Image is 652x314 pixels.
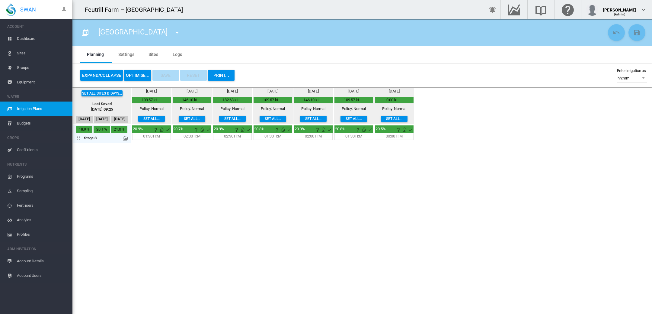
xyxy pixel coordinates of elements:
[205,126,212,133] md-icon: This is normally a water-on day for this site
[164,126,171,133] md-icon: This is normally a water-on day for this site
[489,6,496,13] md-icon: icon-bell-ring
[81,29,89,36] md-icon: icon-calendar-multiple
[184,134,200,139] div: 02:00 H:M
[254,126,267,132] div: Initial planned application 2.3 mm
[111,116,128,123] div: [DATE]
[628,24,645,41] button: Save Changes
[193,126,199,132] button: Date: 13 Oct SMB Target: 15 ~ 21 % Volume: 146.10 kL 100% = 4.5 mm Irrigation Area: 4.870 Ha
[614,13,626,16] span: (Admin)
[81,90,123,96] button: Set all sites & days...
[80,70,123,81] button: Expand/Collapse
[17,268,68,283] span: Account Users
[139,106,164,112] div: Policy: Normal
[17,143,68,157] span: Coefficients
[401,126,408,133] md-icon: This irrigation is unlocked and so can be amended by the optimiser. Click here to lock it
[295,126,308,132] div: Initial planned application 3.0 mm
[613,29,620,36] md-icon: icon-undo
[261,106,285,112] div: Policy: Normal
[264,134,281,139] div: 01:30 H:M
[79,27,91,39] button: Click to go to full list of plans
[174,29,181,36] md-icon: icon-menu-down
[6,3,16,16] img: SWAN-Landscape-Logo-Colour-drop.png
[227,89,238,94] div: [DATE]
[561,6,575,13] md-icon: Click here for help
[7,244,68,254] span: ADMINISTRATION
[300,116,327,122] button: Set all...
[220,106,245,112] div: Policy: Normal
[94,126,110,133] div: Fri, 10 Oct 2025
[17,31,68,46] span: Dashboard
[395,126,401,132] button: Date: 18 Oct SMB Target: 15 ~ 21 % Volume: 0.00 kL 100% = 4.5 mm Irrigation Area: 4.870 Ha
[60,6,68,13] md-icon: icon-pin
[94,116,110,123] div: [DATE]
[173,52,182,57] span: Logs
[326,126,333,133] md-icon: This is normally a water-on day for this site
[20,6,36,13] span: SWAN
[254,97,288,103] div: 109.57 kL
[354,126,362,133] md-icon: icon-help
[111,126,127,133] div: Sat, 11 Oct 2025
[395,126,402,133] md-icon: icon-help
[17,254,68,268] span: Account Details
[17,102,68,116] span: Irrigation Plans
[171,27,183,39] button: icon-menu-down
[348,89,359,94] div: [DATE]
[133,126,146,132] div: Initial planned application 2.3 mm
[7,160,68,169] span: NUTRIENTS
[314,126,320,132] button: Date: 16 Oct SMB Target: 15 ~ 21 % Volume: 146.10 kL 100% = 4.5 mm Irrigation Area: 4.870 Ha
[340,116,367,122] button: Set all...
[92,101,111,107] div: Last Saved
[17,116,68,131] span: Budgets
[224,134,241,139] div: 02:30 H:M
[7,22,68,31] span: ACCOUNT
[138,116,165,122] button: Set all...
[180,70,207,81] button: Reset
[93,24,190,41] div: [GEOGRAPHIC_DATA]
[17,169,68,184] span: Programs
[534,6,548,13] md-icon: Search the knowledge base
[17,227,68,242] span: Profiles
[389,89,400,94] div: [DATE]
[80,46,111,63] md-tab-item: Planning
[111,46,141,63] md-tab-item: Settings
[305,134,322,139] div: 02:00 H:M
[158,126,165,133] md-icon: This irrigation is unlocked and so can be amended by the optimiser. Click here to lock it
[360,126,368,133] md-icon: This irrigation is unlocked and so can be amended by the optimiser. Click here to lock it
[245,126,252,133] md-icon: This is normally a water-on day for this site
[273,126,280,132] button: Date: 15 Oct SMB Target: 15 ~ 21 % Volume: 109.57 kL 100% = 4.5 mm Irrigation Area: 4.870 Ha
[618,76,629,80] div: hh:mm
[335,97,369,103] div: 109.57 kL
[84,135,120,141] div: Stage 3 (Priority 1)
[193,126,200,133] md-icon: icon-help
[603,5,636,11] div: [PERSON_NAME]
[586,4,598,16] img: profile.jpg
[173,97,207,103] div: 146.10 kL
[366,126,374,133] md-icon: This is normally a water-on day for this site
[179,116,205,122] button: Set all...
[133,97,167,103] div: 109.57 kL
[152,70,179,81] button: Save
[152,126,158,132] button: Date: 12 Oct SMB Target: 15 ~ 21 % Volume: 109.57 kL 100% = 4.5 mm Irrigation Area: 4.870 Ha
[7,92,68,102] span: WATER
[208,70,235,81] button: PRINT...
[376,126,389,132] div: Initial planned application 0.0 mm
[335,126,348,132] div: Initial planned application 2.3 mm
[146,89,157,94] div: [DATE]
[320,126,327,133] md-icon: This irrigation is unlocked and so can be amended by the optimiser. Click here to lock it
[342,106,366,112] div: Policy: Normal
[345,134,362,139] div: 01:30 H:M
[233,126,239,132] button: Date: 14 Oct SMB Target: 15 ~ 21 % Volume: 182.63 kL 100% = 4.5 mm Irrigation Area: 4.870 Ha
[180,106,204,112] div: Policy: Normal
[280,126,287,133] md-icon: This irrigation is unlocked and so can be amended by the optimiser. Click here to lock it
[273,126,281,133] md-icon: icon-help
[608,24,625,41] button: Cancel Changes
[354,126,360,132] button: Date: 17 Oct SMB Target: 15 ~ 21 % Volume: 109.57 kL 100% = 4.5 mm Irrigation Area: 4.870 Ha
[17,60,68,75] span: Groups
[286,126,293,133] md-icon: This is normally a water-on day for this site
[76,134,83,142] md-icon: icon-arrow-expand
[173,126,187,132] div: Initial planned application 3.0 mm
[7,133,68,143] span: CROPS
[381,116,407,122] button: Set all...
[141,46,165,63] md-tab-item: Sites
[17,198,68,213] span: Fertilisers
